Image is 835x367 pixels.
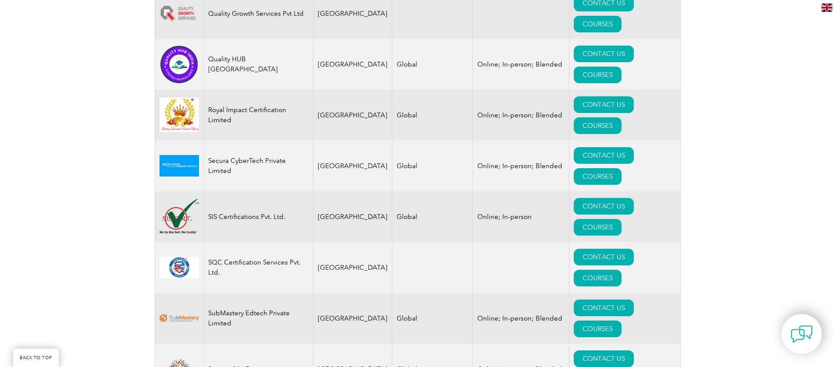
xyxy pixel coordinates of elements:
[392,90,473,141] td: Global
[160,4,199,24] img: 38538332-76f2-ef11-be21-002248955c5a-logo.png
[473,191,569,242] td: Online; In-person
[203,242,313,293] td: SQC Certification Services Pvt. Ltd.
[574,46,634,62] a: CONTACT US
[392,141,473,191] td: Global
[313,90,392,141] td: [GEOGRAPHIC_DATA]
[574,168,622,185] a: COURSES
[574,16,622,32] a: COURSES
[313,242,392,293] td: [GEOGRAPHIC_DATA]
[313,293,392,344] td: [GEOGRAPHIC_DATA]
[473,90,569,141] td: Online; In-person; Blended
[574,270,622,286] a: COURSES
[13,349,59,367] a: BACK TO TOP
[574,321,622,337] a: COURSES
[313,39,392,90] td: [GEOGRAPHIC_DATA]
[313,191,392,242] td: [GEOGRAPHIC_DATA]
[574,117,622,134] a: COURSES
[160,45,199,84] img: 1f5f17b3-71f2-ef11-be21-002248955c5a-logo.png
[313,141,392,191] td: [GEOGRAPHIC_DATA]
[160,199,199,234] img: 3e02472a-4508-ef11-9f89-00224895d7a3-logo.png
[821,4,832,12] img: en
[574,300,634,316] a: CONTACT US
[574,96,634,113] a: CONTACT US
[203,293,313,344] td: SubMastery Edtech Private Limited
[574,219,622,236] a: COURSES
[791,323,813,345] img: contact-chat.png
[160,314,199,322] img: b058626c-7201-ef11-9f89-002248937991-logo.png
[160,155,199,176] img: 89eda43c-26dd-ef11-a730-002248955c5a-logo.png
[574,249,634,265] a: CONTACT US
[473,293,569,344] td: Online; In-person; Blended
[473,141,569,191] td: Online; In-person; Blended
[392,39,473,90] td: Global
[392,191,473,242] td: Global
[473,39,569,90] td: Online; In-person; Blended
[160,98,199,132] img: 581c9c2f-f294-ee11-be37-000d3ae1a22b-logo.png
[574,198,634,215] a: CONTACT US
[203,191,313,242] td: SIS Certifications Pvt. Ltd.
[574,350,634,367] a: CONTACT US
[392,293,473,344] td: Global
[574,147,634,164] a: CONTACT US
[203,141,313,191] td: Secura CyberTech Private Limited
[203,90,313,141] td: Royal Impact Certification Limited
[160,257,199,278] img: 90112ba2-3713-ef11-9f89-6045bde60eb0-logo.png
[574,67,622,83] a: COURSES
[203,39,313,90] td: Quality HUB [GEOGRAPHIC_DATA]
